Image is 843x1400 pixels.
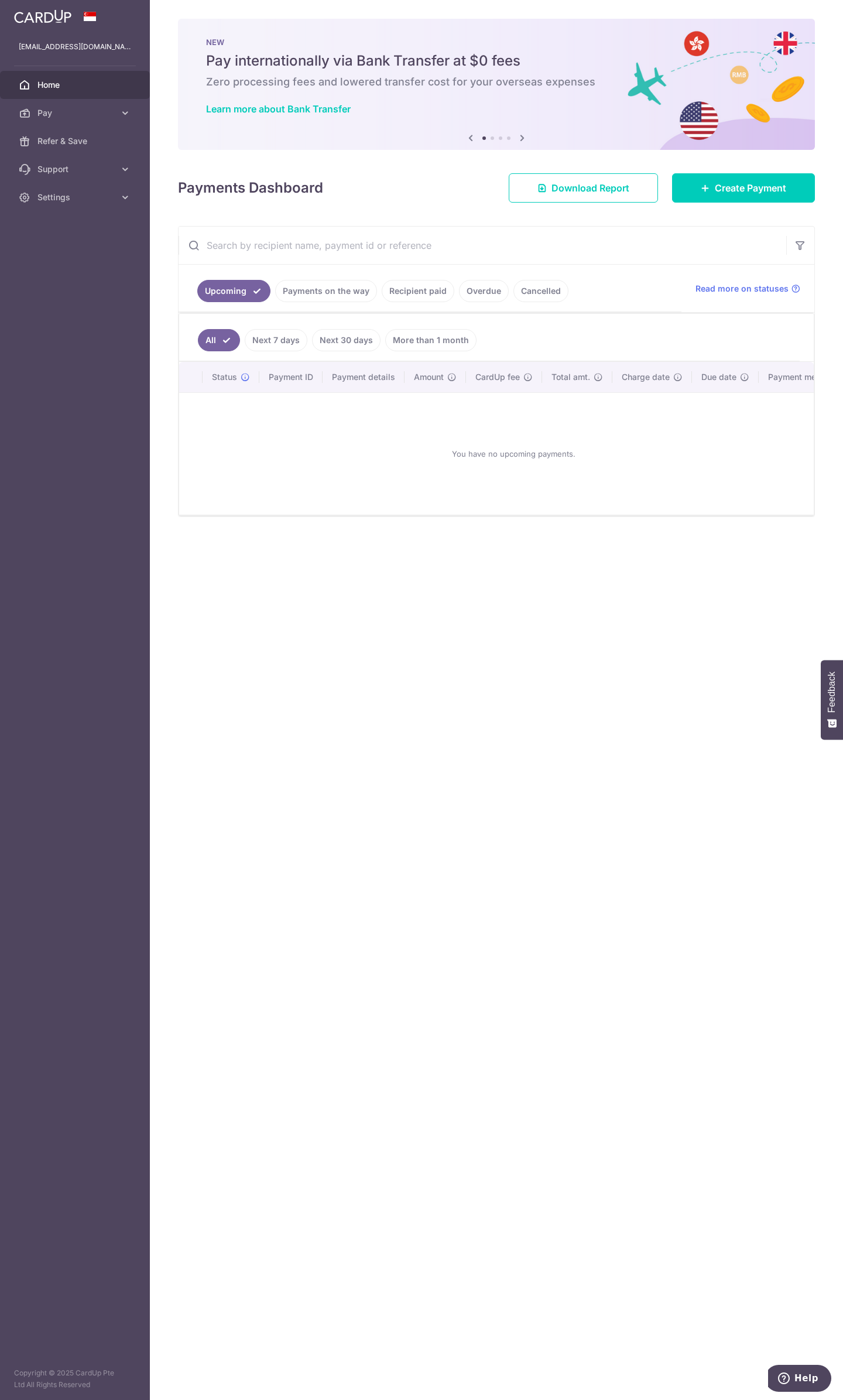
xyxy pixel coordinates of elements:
[206,103,351,115] a: Learn more about Bank Transfer
[212,371,237,383] span: Status
[323,362,405,392] th: Payment details
[193,402,834,505] div: You have no upcoming payments.
[475,371,520,383] span: CardUp fee
[37,107,115,119] span: Pay
[37,135,115,147] span: Refer & Save
[672,173,815,203] a: Create Payment
[206,75,787,89] h6: Zero processing fees and lowered transfer cost for your overseas expenses
[197,280,270,302] a: Upcoming
[198,329,240,351] a: All
[459,280,509,302] a: Overdue
[827,672,837,713] span: Feedback
[245,329,307,351] a: Next 7 days
[382,280,454,302] a: Recipient paid
[37,79,115,91] span: Home
[37,163,115,175] span: Support
[178,19,815,150] img: Bank transfer banner
[206,52,787,70] h5: Pay internationally via Bank Transfer at $0 fees
[259,362,323,392] th: Payment ID
[768,1365,831,1394] iframe: Opens a widget where you can find more information
[715,181,786,195] span: Create Payment
[551,371,590,383] span: Total amt.
[414,371,444,383] span: Amount
[19,41,131,53] p: [EMAIL_ADDRESS][DOMAIN_NAME]
[513,280,568,302] a: Cancelled
[551,181,629,195] span: Download Report
[385,329,477,351] a: More than 1 month
[622,371,670,383] span: Charge date
[178,177,323,198] h4: Payments Dashboard
[821,660,843,740] button: Feedback - Show survey
[37,191,115,203] span: Settings
[695,283,789,295] span: Read more on statuses
[14,9,71,23] img: CardUp
[275,280,377,302] a: Payments on the way
[695,283,800,295] a: Read more on statuses
[312,329,381,351] a: Next 30 days
[509,173,658,203] a: Download Report
[701,371,736,383] span: Due date
[179,227,786,264] input: Search by recipient name, payment id or reference
[206,37,787,47] p: NEW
